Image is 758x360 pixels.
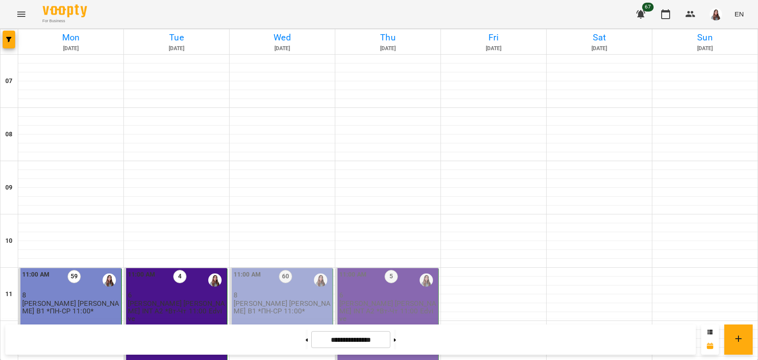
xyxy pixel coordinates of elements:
[103,273,116,287] img: Несвіт Єлізавета
[385,270,398,283] label: 5
[5,289,12,299] h6: 11
[548,44,651,53] h6: [DATE]
[234,270,261,280] label: 11:00 AM
[128,300,225,323] p: [PERSON_NAME] [PERSON_NAME] INT А2 *Вт-Чт 11:00 Edvive
[125,44,228,53] h6: [DATE]
[5,183,12,193] h6: 09
[339,300,437,323] p: [PERSON_NAME] [PERSON_NAME] INT А2 *Вт-Чт 11:00 Edvive
[420,273,433,287] img: Несвіт Єлізавета
[231,31,333,44] h6: Wed
[22,291,119,299] p: 8
[5,76,12,86] h6: 07
[128,291,225,299] p: 6
[337,31,439,44] h6: Thu
[67,270,81,283] label: 59
[22,270,49,280] label: 11:00 AM
[279,270,292,283] label: 60
[442,44,545,53] h6: [DATE]
[11,4,32,25] button: Menu
[234,300,331,315] p: [PERSON_NAME] [PERSON_NAME] В1 *ПН-СР 11:00*
[20,44,122,53] h6: [DATE]
[128,270,155,280] label: 11:00 AM
[642,3,654,12] span: 67
[710,8,722,20] img: a5c51dc64ebbb1389a9d34467d35a8f5.JPG
[43,18,87,24] span: For Business
[339,291,437,299] p: 6
[442,31,545,44] h6: Fri
[20,31,122,44] h6: Mon
[43,4,87,17] img: Voopty Logo
[5,130,12,139] h6: 08
[731,6,747,22] button: EN
[654,44,756,53] h6: [DATE]
[234,291,331,299] p: 8
[314,273,327,287] img: Несвіт Єлізавета
[548,31,651,44] h6: Sat
[173,270,187,283] label: 4
[208,273,222,287] img: Несвіт Єлізавета
[339,270,366,280] label: 11:00 AM
[231,44,333,53] h6: [DATE]
[337,44,439,53] h6: [DATE]
[22,300,119,315] p: [PERSON_NAME] [PERSON_NAME] В1 *ПН-СР 11:00*
[125,31,228,44] h6: Tue
[734,9,744,19] span: EN
[654,31,756,44] h6: Sun
[5,236,12,246] h6: 10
